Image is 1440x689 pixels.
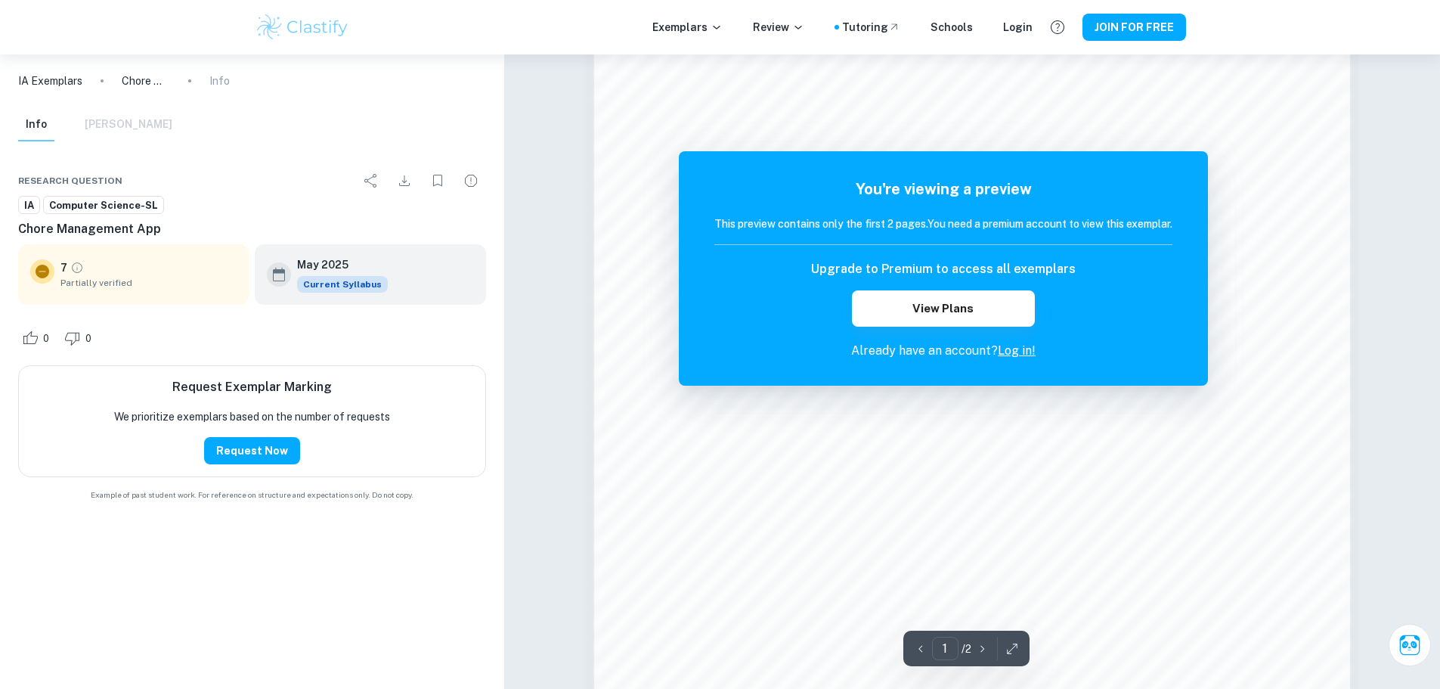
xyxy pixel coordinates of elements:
[209,73,230,89] p: Info
[1003,19,1033,36] a: Login
[172,378,332,396] h6: Request Exemplar Marking
[18,73,82,89] a: IA Exemplars
[297,256,376,273] h6: May 2025
[44,198,163,213] span: Computer Science-SL
[18,174,122,188] span: Research question
[114,408,390,425] p: We prioritize exemplars based on the number of requests
[204,437,300,464] button: Request Now
[18,196,40,215] a: IA
[456,166,486,196] div: Report issue
[931,19,973,36] a: Schools
[77,331,100,346] span: 0
[852,290,1035,327] button: View Plans
[297,276,388,293] span: Current Syllabus
[1045,14,1070,40] button: Help and Feedback
[60,259,67,276] p: 7
[1082,14,1186,41] button: JOIN FOR FREE
[122,73,170,89] p: Chore Management App
[1389,624,1431,666] button: Ask Clai
[714,216,1172,232] h6: This preview contains only the first 2 pages. You need a premium account to view this exemplar.
[60,276,237,290] span: Partially verified
[297,276,388,293] div: This exemplar is based on the current syllabus. Feel free to refer to it for inspiration/ideas wh...
[811,260,1076,278] h6: Upgrade to Premium to access all exemplars
[18,108,54,141] button: Info
[998,343,1036,358] a: Log in!
[35,331,57,346] span: 0
[652,19,723,36] p: Exemplars
[356,166,386,196] div: Share
[70,261,84,275] a: Grade partially verified
[255,12,351,42] img: Clastify logo
[962,641,971,657] p: / 2
[43,196,164,215] a: Computer Science-SL
[389,166,420,196] div: Download
[423,166,453,196] div: Bookmark
[19,198,39,213] span: IA
[18,489,486,501] span: Example of past student work. For reference on structure and expectations only. Do not copy.
[60,326,100,350] div: Dislike
[18,326,57,350] div: Like
[18,220,486,238] h6: Chore Management App
[714,342,1172,360] p: Already have an account?
[753,19,804,36] p: Review
[842,19,900,36] a: Tutoring
[714,178,1172,200] h5: You're viewing a preview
